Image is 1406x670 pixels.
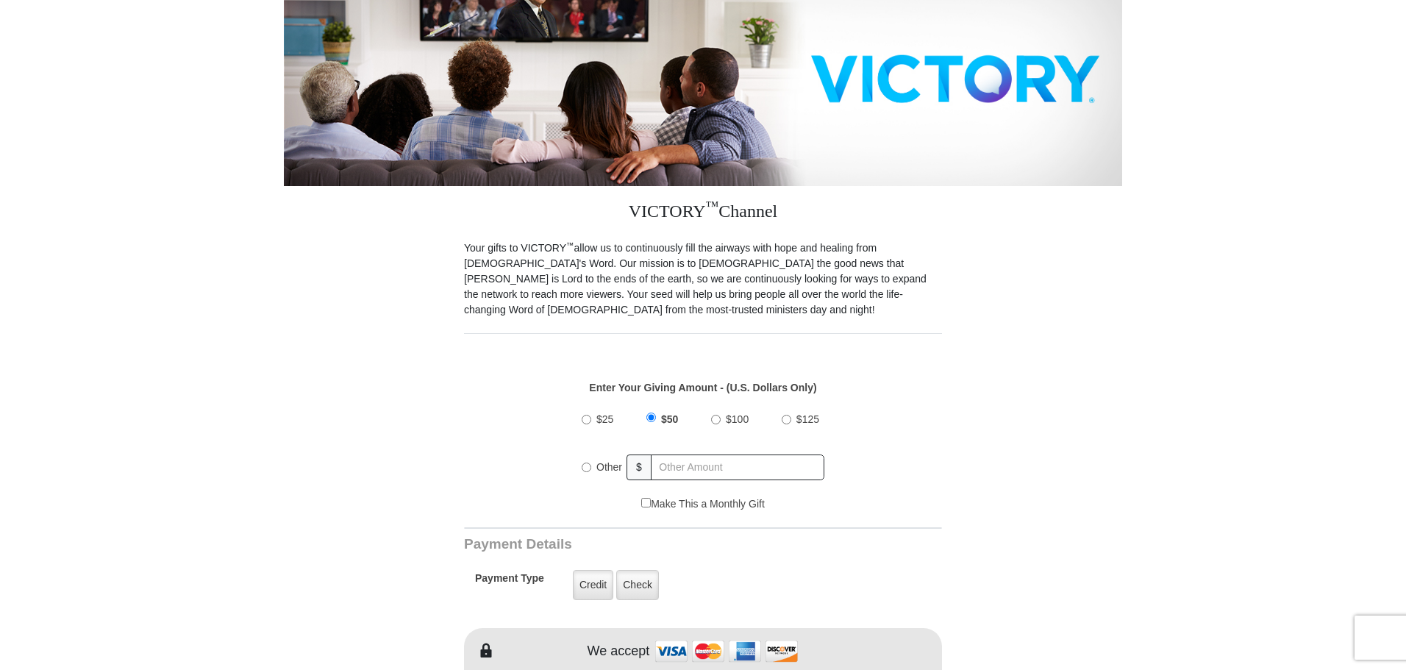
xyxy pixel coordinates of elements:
span: $125 [796,413,819,425]
label: Credit [573,570,613,600]
h3: VICTORY Channel [464,186,942,240]
label: Check [616,570,659,600]
strong: Enter Your Giving Amount - (U.S. Dollars Only) [589,382,816,393]
input: Other Amount [651,455,824,480]
label: Make This a Monthly Gift [641,496,765,512]
img: credit cards accepted [653,635,800,667]
span: $50 [661,413,678,425]
h3: Payment Details [464,536,839,553]
p: Your gifts to VICTORY allow us to continuously fill the airways with hope and healing from [DEMOG... [464,240,942,318]
h4: We accept [588,644,650,660]
h5: Payment Type [475,572,544,592]
sup: ™ [706,199,719,213]
span: $100 [726,413,749,425]
span: Other [596,461,622,473]
span: $25 [596,413,613,425]
span: $ [627,455,652,480]
input: Make This a Monthly Gift [641,498,651,507]
sup: ™ [566,240,574,249]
